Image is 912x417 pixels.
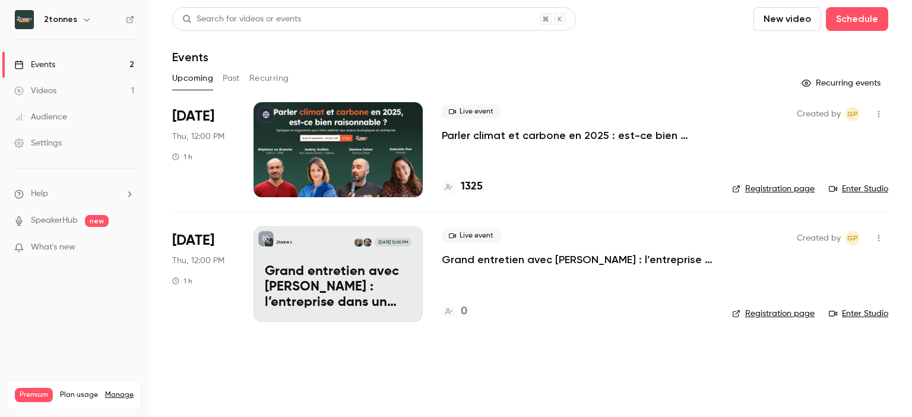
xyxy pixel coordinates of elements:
span: Live event [442,229,501,243]
a: Grand entretien avec [PERSON_NAME] : l’entreprise dans un monde en crises [442,252,713,267]
div: Events [14,59,55,71]
span: Created by [797,231,841,245]
h4: 1325 [461,179,483,195]
button: Schedule [826,7,888,31]
a: SpeakerHub [31,214,78,227]
span: [DATE] [172,231,214,250]
button: New video [753,7,821,31]
img: Frédéric Mazzella [354,238,363,247]
span: Live event [442,105,501,119]
a: 0 [442,304,467,320]
a: Enter Studio [829,183,888,195]
a: 1325 [442,179,483,195]
img: 2tonnes [15,10,34,29]
a: Registration page [732,308,815,320]
span: Help [31,188,48,200]
p: Grand entretien avec [PERSON_NAME] : l’entreprise dans un monde en crises [265,264,411,310]
span: [DATE] [172,107,214,126]
div: Search for videos or events [182,13,301,26]
span: Thu, 12:00 PM [172,255,224,267]
div: Sep 18 Thu, 12:00 PM (Europe/Paris) [172,102,235,197]
div: 1 h [172,152,192,162]
span: [DATE] 12:00 PM [375,238,411,247]
span: Gabrielle Piot [845,231,860,245]
span: GP [847,107,858,121]
div: Oct 16 Thu, 12:00 PM (Europe/Paris) [172,226,235,321]
a: Grand entretien avec Frédéric Mazzella : l’entreprise dans un monde en crises 2tonnesPierre-Alix ... [254,226,423,321]
span: GP [847,231,858,245]
div: Videos [14,85,56,97]
span: What's new [31,241,75,254]
span: Premium [15,388,53,402]
div: Settings [14,137,62,149]
div: Audience [14,111,67,123]
a: Parler climat et carbone en 2025 : est-ce bien raisonnable ? [442,128,713,143]
p: 2tonnes [276,239,292,245]
span: Created by [797,107,841,121]
h1: Events [172,50,208,64]
span: Plan usage [60,390,98,400]
button: Upcoming [172,69,213,88]
span: new [85,215,109,227]
a: Registration page [732,183,815,195]
img: Pierre-Alix Lloret-Bavai [363,238,372,247]
a: Manage [105,390,134,400]
button: Recurring [249,69,289,88]
button: Recurring events [796,74,888,93]
iframe: Noticeable Trigger [120,242,134,253]
h4: 0 [461,304,467,320]
h6: 2tonnes [44,14,77,26]
span: Thu, 12:00 PM [172,131,224,143]
li: help-dropdown-opener [14,188,134,200]
div: 1 h [172,276,192,286]
a: Enter Studio [829,308,888,320]
span: Gabrielle Piot [845,107,860,121]
button: Past [223,69,240,88]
